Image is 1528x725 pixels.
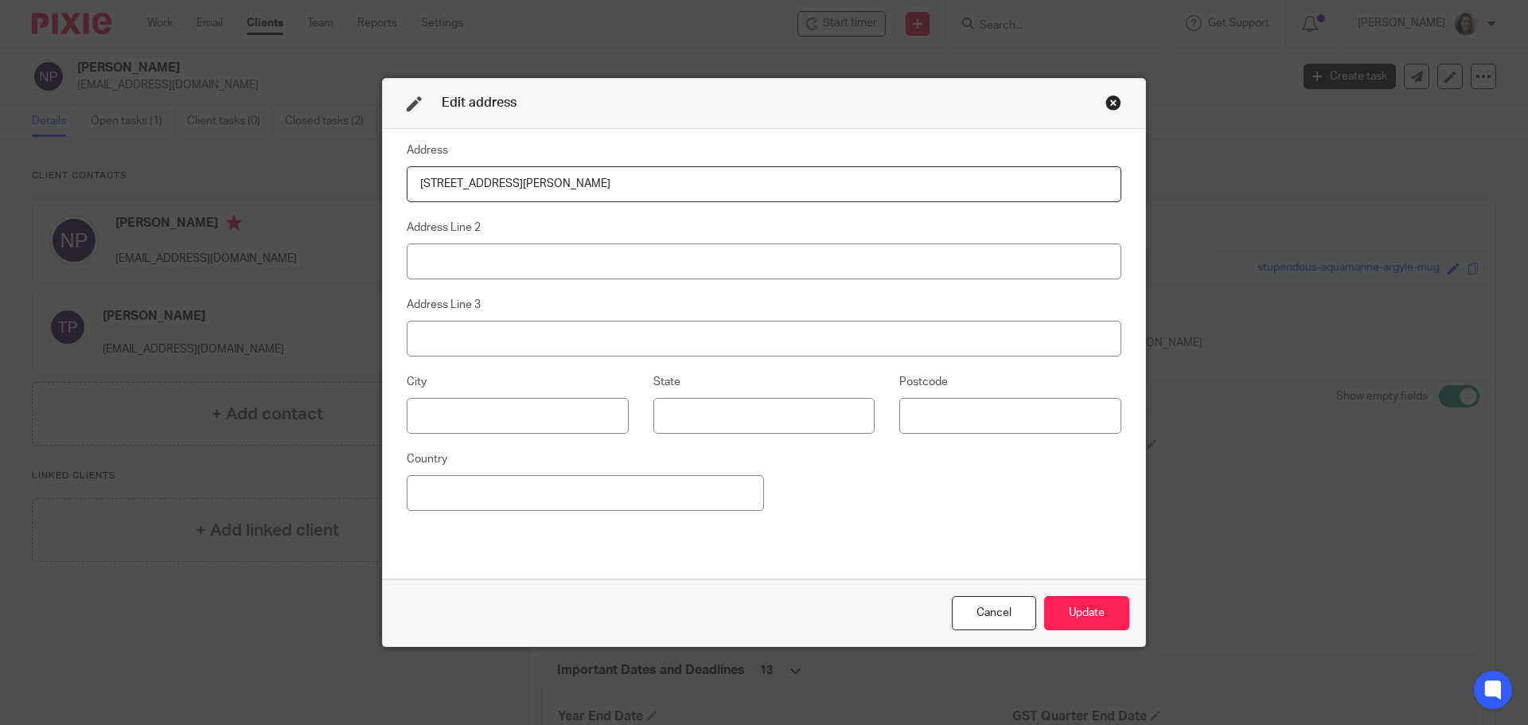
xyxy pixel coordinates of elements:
span: Edit address [442,96,516,109]
label: Country [407,451,447,467]
div: Close this dialog window [952,596,1036,630]
label: Address Line 3 [407,297,481,313]
button: Update [1044,596,1129,630]
label: State [653,374,680,390]
div: Close this dialog window [1105,95,1121,111]
label: City [407,374,427,390]
label: Address Line 2 [407,220,481,236]
label: Postcode [899,374,948,390]
label: Address [407,142,448,158]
